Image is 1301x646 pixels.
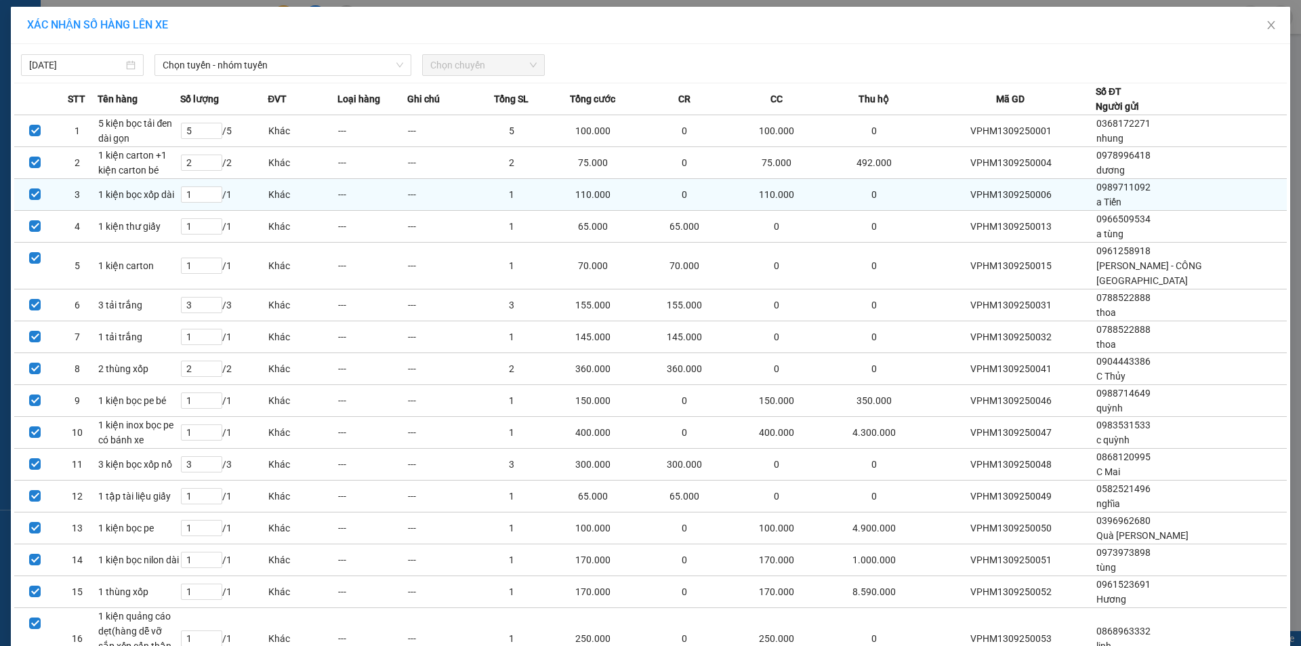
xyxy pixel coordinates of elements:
[268,385,337,417] td: Khác
[56,576,98,608] td: 15
[1096,150,1151,161] span: 0978996418
[268,481,337,512] td: Khác
[56,481,98,512] td: 12
[547,115,639,147] td: 100.000
[926,576,1096,608] td: VPHM1309250052
[1266,20,1277,31] span: close
[547,211,639,243] td: 65.000
[337,321,407,353] td: ---
[56,321,98,353] td: 7
[56,512,98,544] td: 13
[730,321,823,353] td: 0
[396,61,404,69] span: down
[638,289,730,321] td: 155.000
[996,92,1025,106] span: Mã GD
[407,385,477,417] td: ---
[98,92,138,106] span: Tên hàng
[1096,339,1116,350] span: thoa
[1096,435,1130,445] span: c quỳnh
[823,512,926,544] td: 4.900.000
[547,512,639,544] td: 100.000
[56,353,98,385] td: 8
[337,289,407,321] td: ---
[407,576,477,608] td: ---
[638,147,730,179] td: 0
[730,417,823,449] td: 400.000
[1096,466,1120,477] span: C Mai
[823,179,926,211] td: 0
[1096,579,1151,590] span: 0961523691
[730,512,823,544] td: 100.000
[1096,498,1120,509] span: nghĩa
[926,385,1096,417] td: VPHM1309250046
[180,449,268,481] td: / 3
[926,289,1096,321] td: VPHM1309250031
[823,481,926,512] td: 0
[407,544,477,576] td: ---
[407,417,477,449] td: ---
[859,92,889,106] span: Thu hộ
[268,512,337,544] td: Khác
[56,544,98,576] td: 14
[926,243,1096,289] td: VPHM1309250015
[770,92,783,106] span: CC
[1096,562,1116,573] span: tùng
[407,115,477,147] td: ---
[268,576,337,608] td: Khác
[1096,324,1151,335] span: 0788522888
[1096,228,1123,239] span: a tùng
[730,179,823,211] td: 110.000
[638,449,730,481] td: 300.000
[407,289,477,321] td: ---
[1096,451,1151,462] span: 0868120995
[823,576,926,608] td: 8.590.000
[1096,214,1151,224] span: 0966509534
[547,179,639,211] td: 110.000
[494,92,529,106] span: Tổng SL
[98,417,180,449] td: 1 kiện inox bọc pe có bánh xe
[638,115,730,147] td: 0
[547,321,639,353] td: 145.000
[730,289,823,321] td: 0
[56,115,98,147] td: 1
[823,353,926,385] td: 0
[823,243,926,289] td: 0
[730,211,823,243] td: 0
[823,321,926,353] td: 0
[163,55,403,75] span: Chọn tuyến - nhóm tuyến
[1096,165,1125,176] span: dương
[1096,260,1202,286] span: [PERSON_NAME] - CÔNG [GEOGRAPHIC_DATA]
[823,289,926,321] td: 0
[730,353,823,385] td: 0
[477,321,547,353] td: 1
[98,385,180,417] td: 1 kiện bọc pe bé
[337,211,407,243] td: ---
[407,179,477,211] td: ---
[337,179,407,211] td: ---
[180,385,268,417] td: / 1
[547,243,639,289] td: 70.000
[27,18,168,31] span: XÁC NHẬN SỐ HÀNG LÊN XE
[98,353,180,385] td: 2 thùng xốp
[56,449,98,481] td: 11
[407,321,477,353] td: ---
[730,481,823,512] td: 0
[926,544,1096,576] td: VPHM1309250051
[337,544,407,576] td: ---
[926,147,1096,179] td: VPHM1309250004
[1096,530,1189,541] span: Quà [PERSON_NAME]
[730,576,823,608] td: 170.000
[926,179,1096,211] td: VPHM1309250006
[407,353,477,385] td: ---
[180,512,268,544] td: / 1
[1096,245,1151,256] span: 0961258918
[98,512,180,544] td: 1 kiện bọc pe
[1096,515,1151,526] span: 0396962680
[1096,84,1139,114] div: Số ĐT Người gửi
[407,92,440,106] span: Ghi chú
[180,353,268,385] td: / 2
[56,385,98,417] td: 9
[730,115,823,147] td: 100.000
[268,321,337,353] td: Khác
[180,544,268,576] td: / 1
